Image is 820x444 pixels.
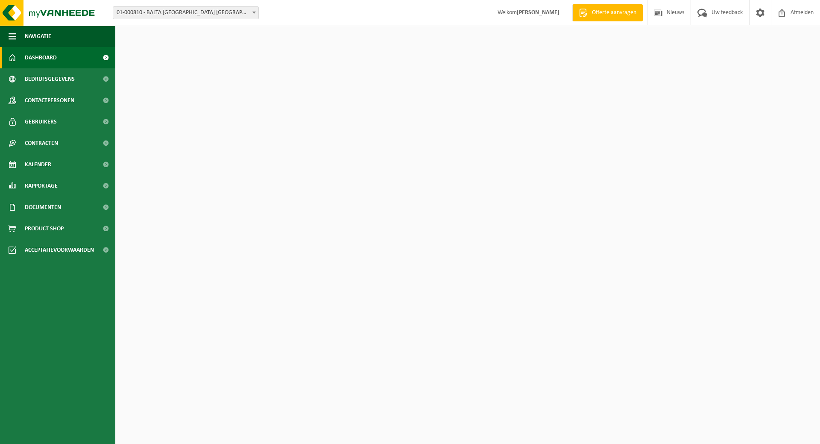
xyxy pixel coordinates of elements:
span: Product Shop [25,218,64,239]
span: Kalender [25,154,51,175]
span: Acceptatievoorwaarden [25,239,94,261]
a: Offerte aanvragen [572,4,643,21]
span: Rapportage [25,175,58,197]
span: Offerte aanvragen [590,9,638,17]
span: Contactpersonen [25,90,74,111]
span: Navigatie [25,26,51,47]
span: 01-000810 - BALTA OUDENAARDE NV - OUDENAARDE [113,7,258,19]
span: Gebruikers [25,111,57,132]
span: Dashboard [25,47,57,68]
strong: [PERSON_NAME] [517,9,559,16]
span: 01-000810 - BALTA OUDENAARDE NV - OUDENAARDE [113,6,259,19]
span: Contracten [25,132,58,154]
span: Documenten [25,197,61,218]
span: Bedrijfsgegevens [25,68,75,90]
